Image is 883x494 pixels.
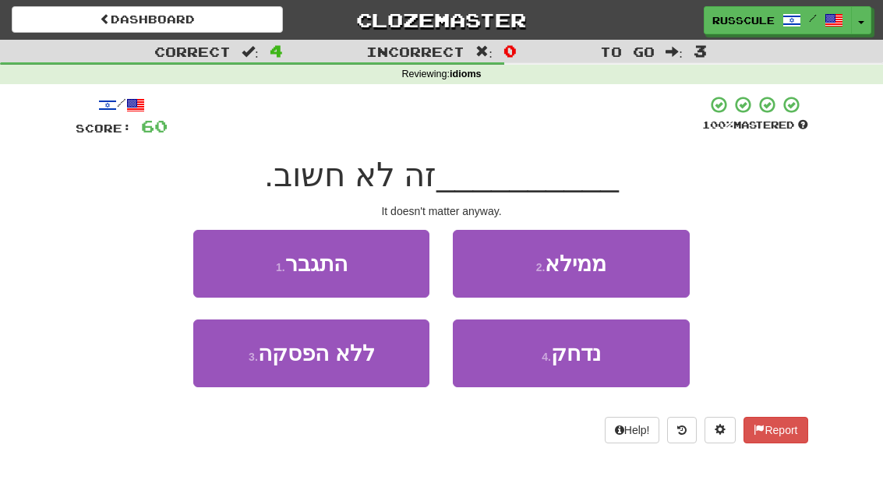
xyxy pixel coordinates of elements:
span: זה לא חשוב. [264,157,436,193]
span: התגבר [285,252,348,276]
span: __________ [436,157,619,193]
span: : [475,45,493,58]
span: Incorrect [366,44,464,59]
span: ממילא [545,252,606,276]
a: Dashboard [12,6,283,33]
div: / [76,95,168,115]
span: / [809,12,817,23]
span: נדחק [551,341,601,365]
small: 3 . [249,351,258,363]
span: 4 [270,41,283,60]
span: Score: [76,122,132,135]
div: It doesn't matter anyway. [76,203,808,219]
small: 4 . [542,351,551,363]
span: 3 [694,41,707,60]
span: : [242,45,259,58]
button: 3.ללא הפסקה [193,319,429,387]
a: Clozemaster [306,6,577,34]
div: Mastered [702,118,808,132]
span: To go [600,44,655,59]
span: ללא הפסקה [258,341,375,365]
a: russcule / [704,6,852,34]
button: Report [743,417,807,443]
button: 4.נדחק [453,319,689,387]
span: Correct [154,44,231,59]
span: 60 [141,116,168,136]
button: Round history (alt+y) [667,417,697,443]
small: 1 . [276,261,285,273]
button: 1.התגבר [193,230,429,298]
span: 0 [503,41,517,60]
span: russcule [712,13,775,27]
span: 100 % [702,118,733,131]
button: 2.ממילא [453,230,689,298]
small: 2 . [536,261,546,273]
button: Help! [605,417,660,443]
span: : [666,45,683,58]
strong: idioms [450,69,482,79]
